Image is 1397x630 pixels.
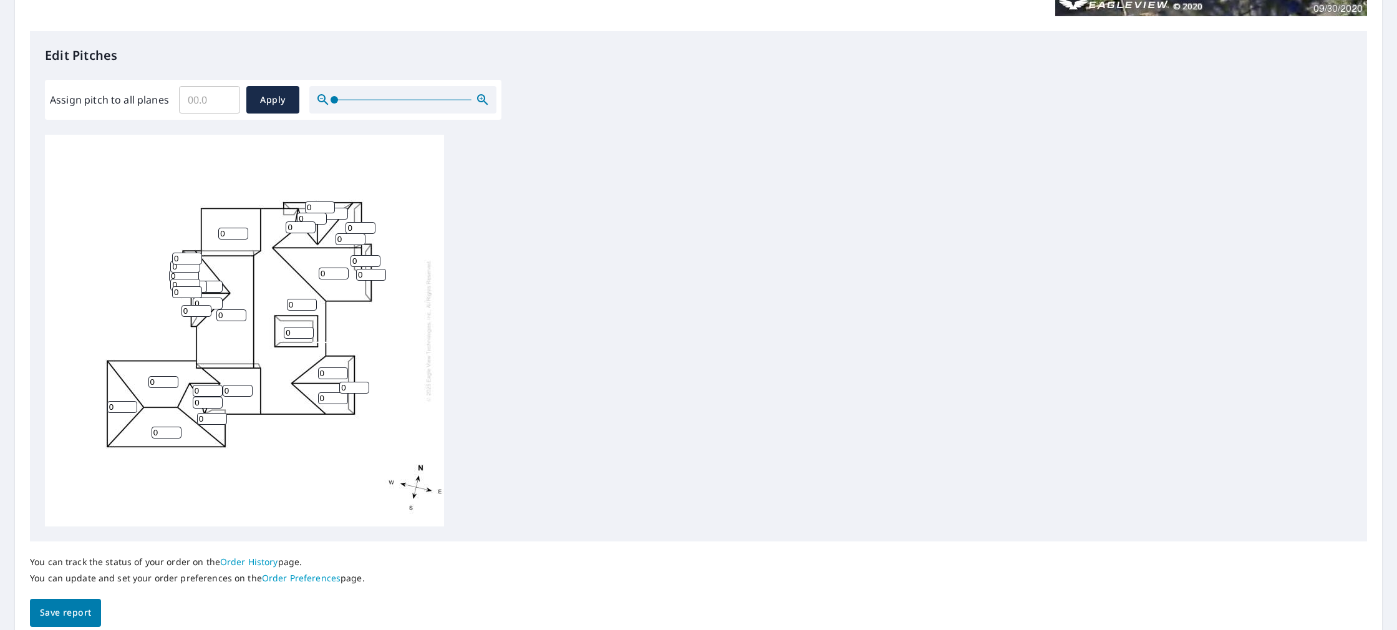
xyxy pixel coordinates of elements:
span: Save report [40,605,91,621]
a: Order Preferences [262,572,341,584]
a: Order History [220,556,278,568]
p: You can update and set your order preferences on the page. [30,573,365,584]
p: You can track the status of your order on the page. [30,556,365,568]
input: 00.0 [179,82,240,117]
button: Save report [30,599,101,627]
label: Assign pitch to all planes [50,92,169,107]
button: Apply [246,86,299,114]
p: Edit Pitches [45,46,1352,65]
span: Apply [256,92,289,108]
